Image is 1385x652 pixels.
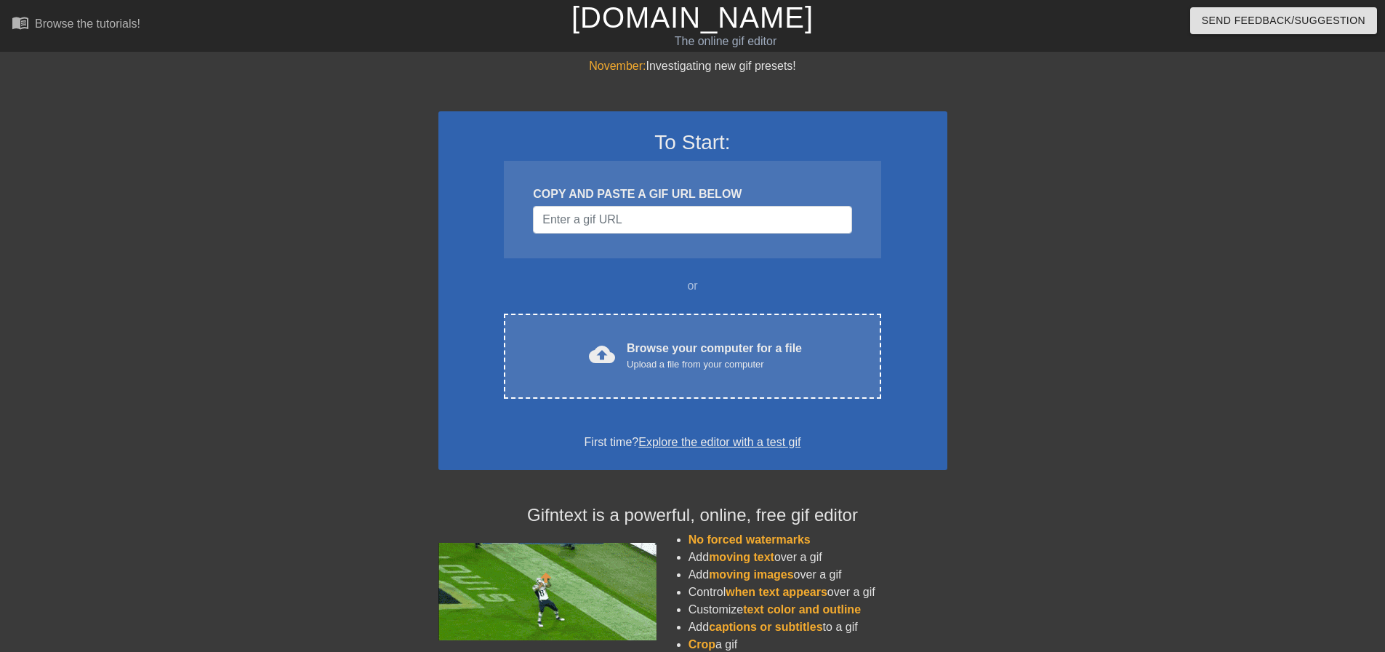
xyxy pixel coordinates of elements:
div: Investigating new gif presets! [438,57,947,75]
span: moving text [709,551,774,563]
li: Add to a gif [689,619,947,636]
div: Browse the tutorials! [35,17,140,30]
input: Username [533,206,851,234]
h4: Gifntext is a powerful, online, free gif editor [438,505,947,526]
div: Browse your computer for a file [627,340,802,372]
a: [DOMAIN_NAME] [571,1,814,33]
div: First time? [457,434,928,451]
span: No forced watermarks [689,533,811,546]
a: Explore the editor with a test gif [638,436,800,448]
span: moving images [709,568,793,581]
span: when text appears [726,586,827,598]
h3: To Start: [457,130,928,155]
span: text color and outline [743,603,861,616]
button: Send Feedback/Suggestion [1190,7,1377,34]
div: Upload a file from your computer [627,357,802,372]
span: Crop [689,638,715,651]
li: Add over a gif [689,566,947,584]
span: cloud_upload [589,341,615,367]
div: COPY AND PASTE A GIF URL BELOW [533,186,851,203]
span: Send Feedback/Suggestion [1202,12,1365,30]
li: Control over a gif [689,584,947,601]
span: November: [589,60,646,72]
div: The online gif editor [469,33,982,50]
li: Customize [689,601,947,619]
span: menu_book [12,14,29,31]
div: or [476,277,910,295]
img: football_small.gif [438,543,657,640]
a: Browse the tutorials! [12,14,140,36]
li: Add over a gif [689,549,947,566]
span: captions or subtitles [709,621,822,633]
